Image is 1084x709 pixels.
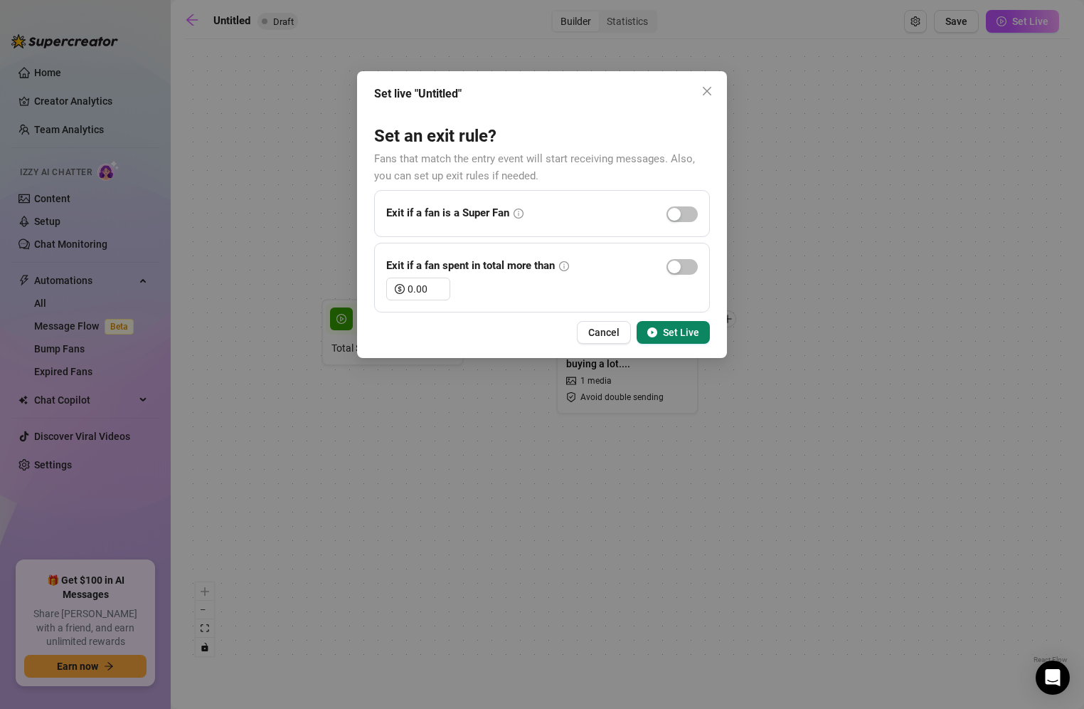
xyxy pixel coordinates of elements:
button: Set Live [637,321,710,344]
div: Open Intercom Messenger [1036,661,1070,695]
span: info-circle [559,261,569,271]
button: Cancel [577,321,631,344]
span: Fans that match the entry event will start receiving messages. Also, you can set up exit rules if... [374,152,695,182]
span: info-circle [514,209,524,219]
span: Close [696,85,718,97]
span: Cancel [588,327,620,338]
strong: Exit if a fan is a Super Fan [386,206,509,219]
div: Set live "Untitled" [374,85,710,103]
button: Close [696,80,718,103]
h3: Set an exit rule? [374,125,710,148]
span: play-circle [647,327,657,337]
span: Set Live [663,327,699,338]
strong: Exit if a fan spent in total more than [386,259,555,272]
span: close [701,85,713,97]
